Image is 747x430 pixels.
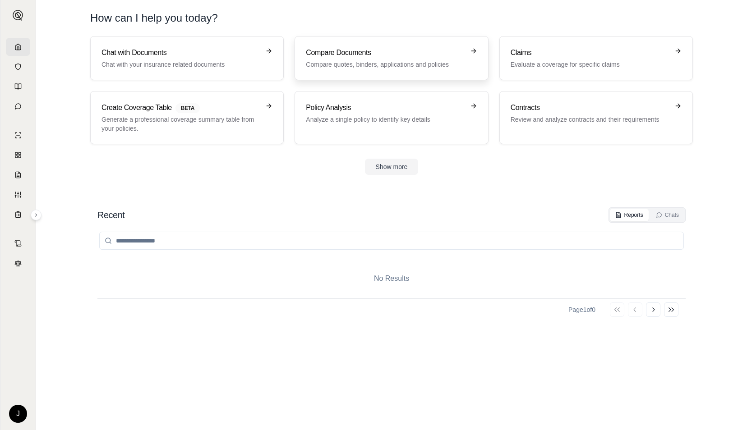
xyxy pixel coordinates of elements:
a: ClaimsEvaluate a coverage for specific claims [499,36,693,80]
h1: How can I help you today? [90,11,693,25]
h3: Policy Analysis [306,102,464,113]
a: Documents Vault [6,58,30,76]
a: Contract Analysis [6,234,30,252]
h3: Claims [511,47,669,58]
p: Evaluate a coverage for specific claims [511,60,669,69]
a: Single Policy [6,126,30,144]
div: J [9,405,27,423]
img: Expand sidebar [13,10,23,21]
p: Review and analyze contracts and their requirements [511,115,669,124]
a: Prompt Library [6,78,30,96]
p: Compare quotes, binders, applications and policies [306,60,464,69]
p: Analyze a single policy to identify key details [306,115,464,124]
div: Page 1 of 0 [568,305,595,314]
button: Reports [610,209,649,221]
a: Policy AnalysisAnalyze a single policy to identify key details [295,91,488,144]
a: Claim Coverage [6,166,30,184]
a: ContractsReview and analyze contracts and their requirements [499,91,693,144]
a: Chat [6,97,30,115]
h3: Compare Documents [306,47,464,58]
h3: Chat with Documents [101,47,260,58]
h3: Contracts [511,102,669,113]
a: Legal Search Engine [6,254,30,272]
a: Create Coverage TableBETAGenerate a professional coverage summary table from your policies. [90,91,284,144]
a: Custom Report [6,186,30,204]
span: BETA [175,103,200,113]
div: Reports [615,211,643,219]
button: Expand sidebar [31,210,41,220]
a: Compare DocumentsCompare quotes, binders, applications and policies [295,36,488,80]
p: Chat with your insurance related documents [101,60,260,69]
a: Coverage Table [6,206,30,224]
h2: Recent [97,209,124,221]
div: No Results [97,259,686,298]
div: Chats [656,211,679,219]
button: Expand sidebar [9,6,27,24]
a: Home [6,38,30,56]
p: Generate a professional coverage summary table from your policies. [101,115,260,133]
a: Policy Comparisons [6,146,30,164]
a: Chat with DocumentsChat with your insurance related documents [90,36,284,80]
button: Show more [365,159,419,175]
button: Chats [650,209,684,221]
h3: Create Coverage Table [101,102,260,113]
